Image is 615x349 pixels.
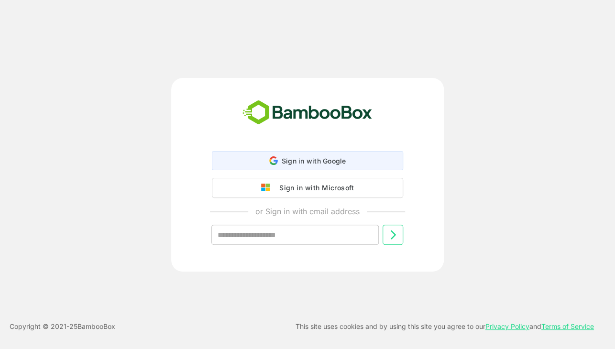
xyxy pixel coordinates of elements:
[212,151,403,170] div: Sign in with Google
[282,157,346,165] span: Sign in with Google
[275,182,354,194] div: Sign in with Microsoft
[261,184,275,192] img: google
[212,178,403,198] button: Sign in with Microsoft
[541,322,594,330] a: Terms of Service
[237,97,377,129] img: bamboobox
[296,321,594,332] p: This site uses cookies and by using this site you agree to our and
[485,322,529,330] a: Privacy Policy
[10,321,115,332] p: Copyright © 2021- 25 BambooBox
[255,206,360,217] p: or Sign in with email address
